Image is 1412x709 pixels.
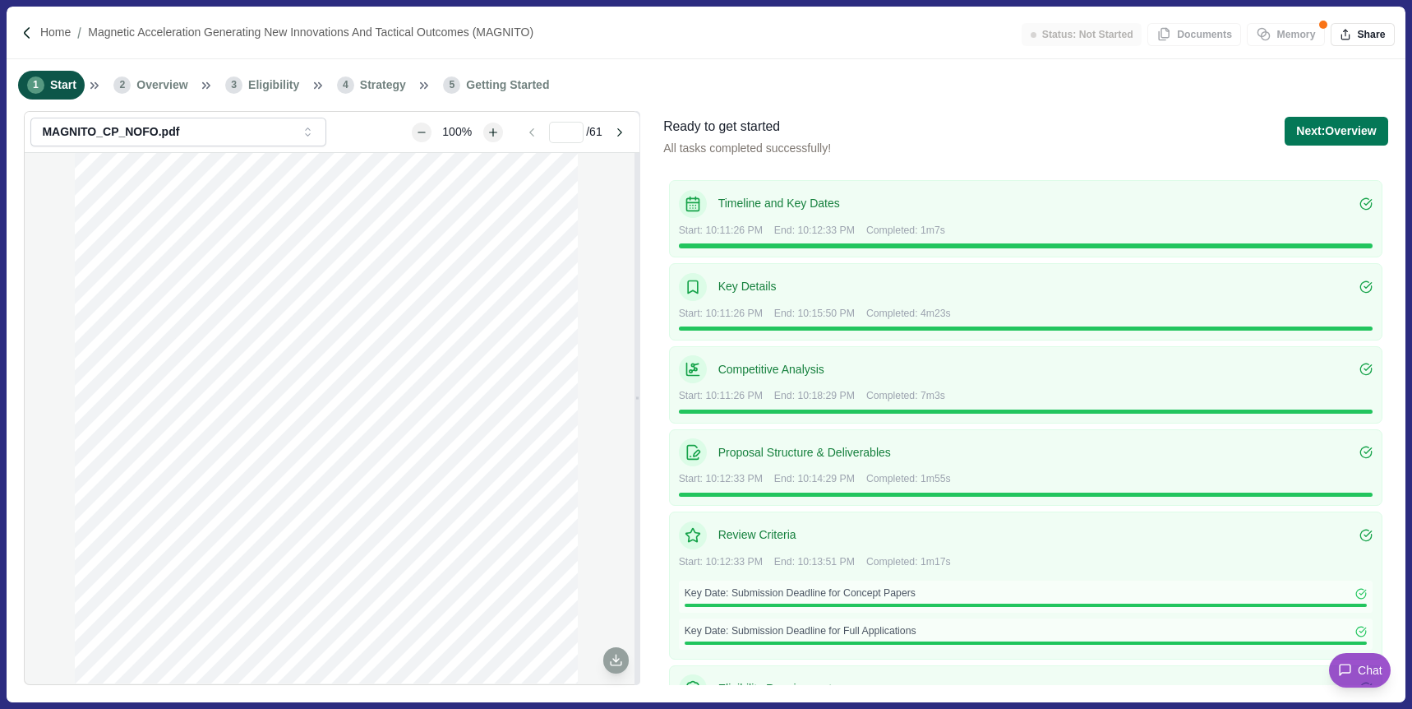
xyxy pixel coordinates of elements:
span: [URL] [316,681,339,690]
button: Go to next page [605,123,634,142]
img: Forward slash icon [71,25,88,40]
span: Completed: 1m17s [866,555,951,570]
div: MAGNITO_CP_NOFO.pdf [42,125,294,139]
div: grid [75,153,590,684]
span: Start: 10:12:33 PM [679,555,763,570]
span: ENERGY (ARPA [406,359,494,371]
p: Review Criteria [718,526,1359,544]
span: INNOVATIONS AND TACTICAL OUTCOMES [173,413,478,428]
span: Completed: 4m23s [866,307,951,322]
div: Ready to get started [663,117,831,137]
button: Zoom in [483,123,503,142]
span: Key Date: Submission Deadline for Concept Papers [685,586,916,601]
span: Strategy [360,76,406,94]
p: Key Details [718,278,1359,295]
span: Completed: 1m7s [866,224,945,239]
button: Next:Overview [1285,117,1387,146]
span: Notice of Funding Opportunity No. DE [204,467,382,477]
span: FOA [385,467,406,477]
div: 100% [434,123,480,141]
button: Chat [1329,653,1391,688]
span: Chat [1358,662,1382,679]
span: / 61 [586,123,602,141]
span: (MAGNITO) [286,430,366,445]
span: End: 10:14:29 PM [774,472,855,487]
img: Forward slash icon [20,25,35,40]
span: Start: 10:11:26 PM [679,307,763,322]
p: Eligibility Requirements [718,680,1359,697]
span: Start: 10:11:26 PM [679,224,763,239]
span: E eXCHANGE ( [252,681,316,690]
span: MAGNETIC ACCELERATION GENERATING NEW [155,396,496,411]
span: - [382,467,385,477]
span: - [362,681,365,690]
span: ), [DOMAIN_NAME] [435,681,515,690]
span: - [370,681,373,690]
span: NOFO [134,681,160,690]
span: Initial Announcement [328,456,427,466]
span: - [494,359,498,371]
span: 0003590 [410,467,449,477]
p: All tasks completed successfully! [663,140,831,157]
span: ADVANCED RESEARCH PROJECTS AGENCY [143,359,393,371]
span: 5 [443,76,460,94]
span: 1 [27,76,44,94]
p: Timeline and Key Dates [718,195,1359,212]
span: 3 [225,76,242,94]
span: End: 10:12:33 PM [774,224,855,239]
span: [DOMAIN_NAME][URL] [372,681,468,690]
span: Start: 10:12:33 PM [679,472,763,487]
span: End: 10:13:51 PM [774,555,855,570]
span: Start: 10:11:26 PM [679,389,763,404]
p: Competitive Analysis [718,361,1359,378]
button: MAGNITO_CP_NOFO.pdf [30,118,326,146]
span: Completed: 7m3s [866,389,945,404]
button: Go to previous page [517,123,546,142]
span: End: 10:15:50 PM [774,307,855,322]
span: Eligibility [248,76,299,94]
span: Start [50,76,76,94]
span: NOTICE OF FUNDING OPPORTUNITY [224,227,428,239]
span: - [407,467,410,477]
span: End: 10:18:29 PM [774,389,855,404]
span: Getting Started [466,76,549,94]
span: s are posted on ARPA [160,681,249,690]
span: FINANCIAL ASSISTANCE [256,214,395,225]
p: Proposal Structure & Deliverables [718,444,1359,461]
button: Zoom out [412,123,431,142]
span: Key Date: Submission Deadline for Full Applications [685,624,916,639]
span: 2 [113,76,131,94]
span: e [364,681,369,690]
span: U.S. DEPARTMENT OF ENERGY [238,373,413,385]
span: Assistance Listing Number 81.135 [246,479,406,489]
span: - [249,681,252,690]
a: Magnetic Acceleration Generating New Innovations and Tactical Outcomes (MAGNITO) [88,24,533,41]
a: Home [40,24,71,41]
span: E) [498,359,510,371]
span: 4 [337,76,354,94]
span: Overview [136,76,187,94]
span: – [396,359,403,371]
span: Announcement Type: [224,456,325,466]
span: Completed: 1m55s [866,472,951,487]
